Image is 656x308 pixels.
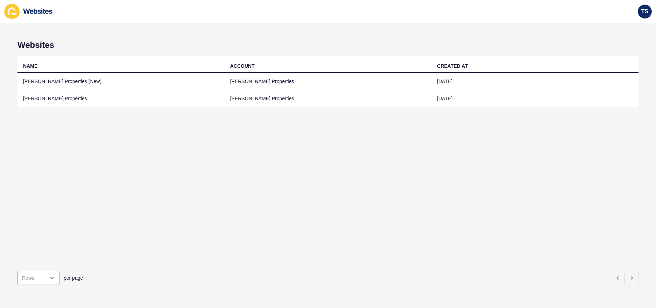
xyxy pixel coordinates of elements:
[225,73,432,90] td: [PERSON_NAME] Properties
[431,90,639,107] td: [DATE]
[437,63,468,69] div: CREATED AT
[641,8,648,15] span: TS
[17,40,639,50] h1: Websites
[23,63,37,69] div: NAME
[64,274,83,281] span: per page
[230,63,255,69] div: ACCOUNT
[225,90,432,107] td: [PERSON_NAME] Properties
[17,90,225,107] td: [PERSON_NAME] Properties
[431,73,639,90] td: [DATE]
[17,73,225,90] td: [PERSON_NAME] Properties (New)
[17,271,59,285] div: open menu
